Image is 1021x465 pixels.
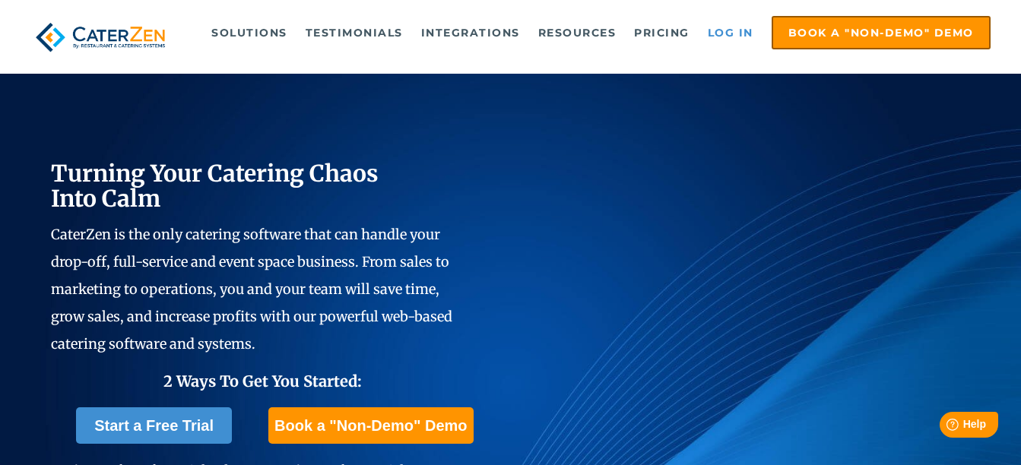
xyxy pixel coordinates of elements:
[414,17,528,48] a: Integrations
[626,17,697,48] a: Pricing
[76,407,232,444] a: Start a Free Trial
[886,406,1004,448] iframe: Help widget launcher
[700,17,761,48] a: Log in
[268,407,473,444] a: Book a "Non-Demo" Demo
[298,17,411,48] a: Testimonials
[772,16,991,49] a: Book a "Non-Demo" Demo
[531,17,624,48] a: Resources
[51,226,452,353] span: CaterZen is the only catering software that can handle your drop-off, full-service and event spac...
[30,16,170,59] img: caterzen
[51,159,379,213] span: Turning Your Catering Chaos Into Calm
[163,372,362,391] span: 2 Ways To Get You Started:
[195,16,991,49] div: Navigation Menu
[204,17,295,48] a: Solutions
